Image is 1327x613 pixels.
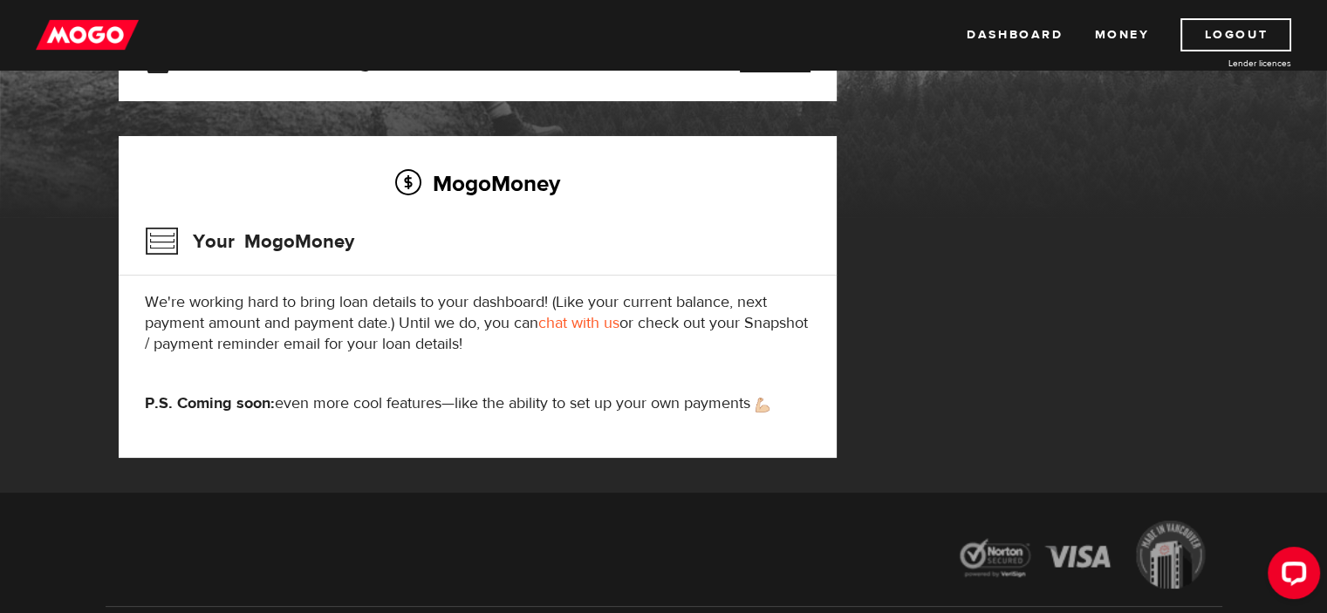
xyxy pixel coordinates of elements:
p: even more cool features—like the ability to set up your own payments [145,393,811,414]
img: legal-icons-92a2ffecb4d32d839781d1b4e4802d7b.png [943,507,1222,606]
img: mogo_logo-11ee424be714fa7cbb0f0f49df9e16ec.png [36,18,139,51]
h2: MogoMoney [145,165,811,201]
a: Lender licences [1160,57,1291,70]
a: Dashboard [967,18,1063,51]
p: We're working hard to bring loan details to your dashboard! (Like your current balance, next paym... [145,292,811,355]
a: Money [1094,18,1149,51]
iframe: LiveChat chat widget [1254,540,1327,613]
img: strong arm emoji [756,398,770,412]
a: chat with us [538,313,619,333]
h3: Your MogoMoney [145,219,354,264]
strong: P.S. Coming soon: [145,393,275,413]
a: Logout [1180,18,1291,51]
